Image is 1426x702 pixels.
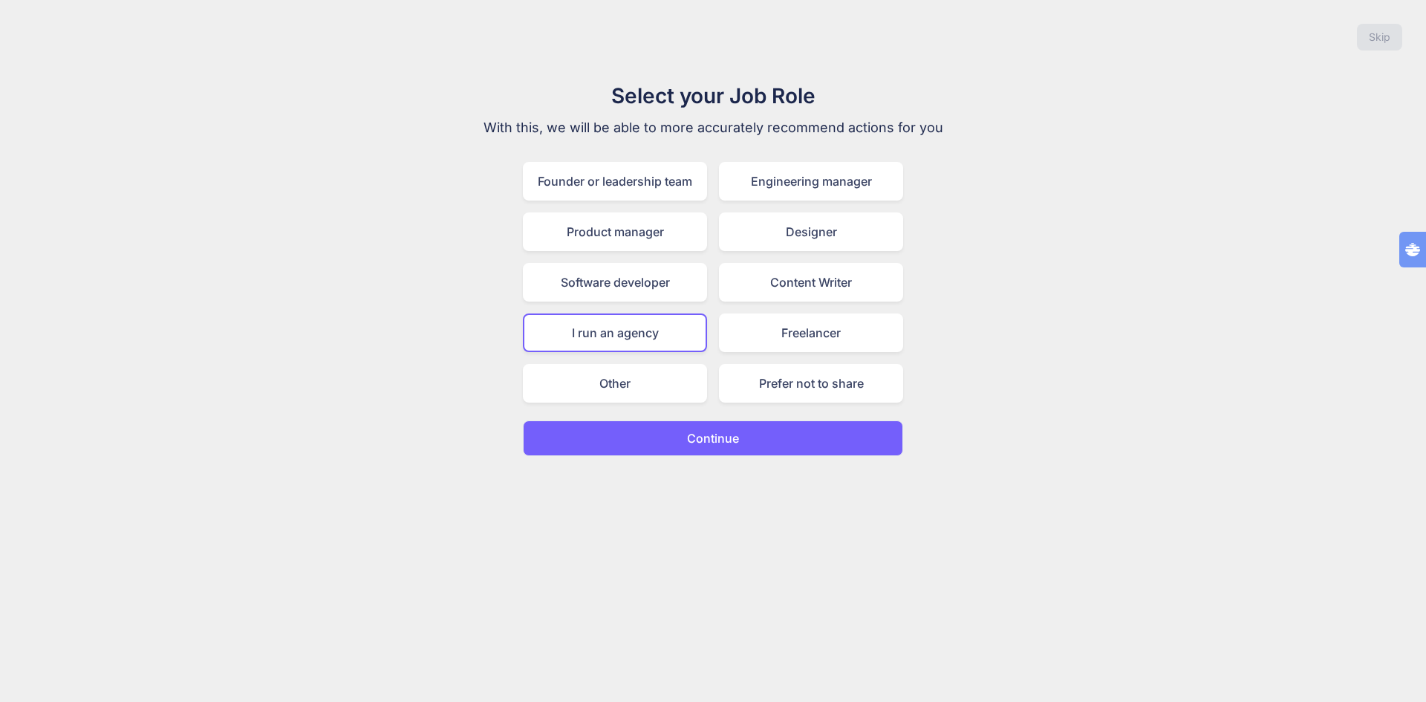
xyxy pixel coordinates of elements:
div: Product manager [523,212,707,251]
div: Founder or leadership team [523,162,707,201]
button: Continue [523,420,903,456]
div: Engineering manager [719,162,903,201]
div: Designer [719,212,903,251]
div: I run an agency [523,313,707,352]
p: With this, we will be able to more accurately recommend actions for you [463,117,963,138]
h1: Select your Job Role [463,80,963,111]
div: Other [523,364,707,403]
button: Skip [1357,24,1402,51]
div: Software developer [523,263,707,302]
div: Content Writer [719,263,903,302]
p: Continue [687,429,739,447]
div: Freelancer [719,313,903,352]
div: Prefer not to share [719,364,903,403]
